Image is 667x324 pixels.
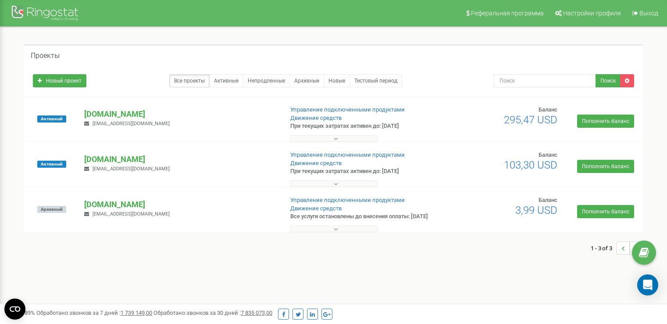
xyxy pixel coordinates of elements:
[243,74,290,87] a: Непродленные
[290,122,431,130] p: При текущих затратах активен до: [DATE]
[37,115,66,122] span: Активный
[84,154,276,165] p: [DOMAIN_NAME]
[37,206,66,213] span: Архивный
[93,166,170,172] span: [EMAIL_ADDRESS][DOMAIN_NAME]
[84,199,276,210] p: [DOMAIN_NAME]
[37,161,66,168] span: Активный
[639,10,658,17] span: Выход
[577,205,634,218] a: Пополнить баланс
[504,114,557,126] span: 295,47 USD
[515,204,557,216] span: 3,99 USD
[93,121,170,126] span: [EMAIL_ADDRESS][DOMAIN_NAME]
[290,205,342,212] a: Движение средств
[504,159,557,171] span: 103,30 USD
[33,74,86,87] a: Новый проект
[290,197,405,203] a: Управление подключенными продуктами
[591,233,643,263] nav: ...
[539,197,557,203] span: Баланс
[289,74,324,87] a: Архивные
[471,10,544,17] span: Реферальная программа
[36,310,152,316] span: Обработано звонков за 7 дней :
[539,106,557,113] span: Баланс
[209,74,243,87] a: Активные
[290,160,342,166] a: Движение средств
[539,151,557,158] span: Баланс
[169,74,210,87] a: Все проекты
[4,299,25,320] button: Open CMP widget
[290,212,431,221] p: Все услуги остановлены до внесения оплаты: [DATE]
[153,310,272,316] span: Обработано звонков за 30 дней :
[577,115,634,128] a: Пополнить баланс
[121,310,152,316] u: 1 739 149,00
[31,52,60,60] h5: Проекты
[637,274,658,295] div: Open Intercom Messenger
[563,10,621,17] span: Настройки профиля
[577,160,634,173] a: Пополнить баланс
[324,74,350,87] a: Новые
[290,151,405,158] a: Управление подключенными продуктами
[290,115,342,121] a: Движение средств
[93,211,170,217] span: [EMAIL_ADDRESS][DOMAIN_NAME]
[596,74,621,87] button: Поиск
[350,74,402,87] a: Тестовый период
[241,310,272,316] u: 7 835 073,00
[494,74,596,87] input: Поиск
[290,167,431,176] p: При текущих затратах активен до: [DATE]
[290,106,405,113] a: Управление подключенными продуктами
[84,108,276,120] p: [DOMAIN_NAME]
[591,241,617,255] span: 1 - 3 of 3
